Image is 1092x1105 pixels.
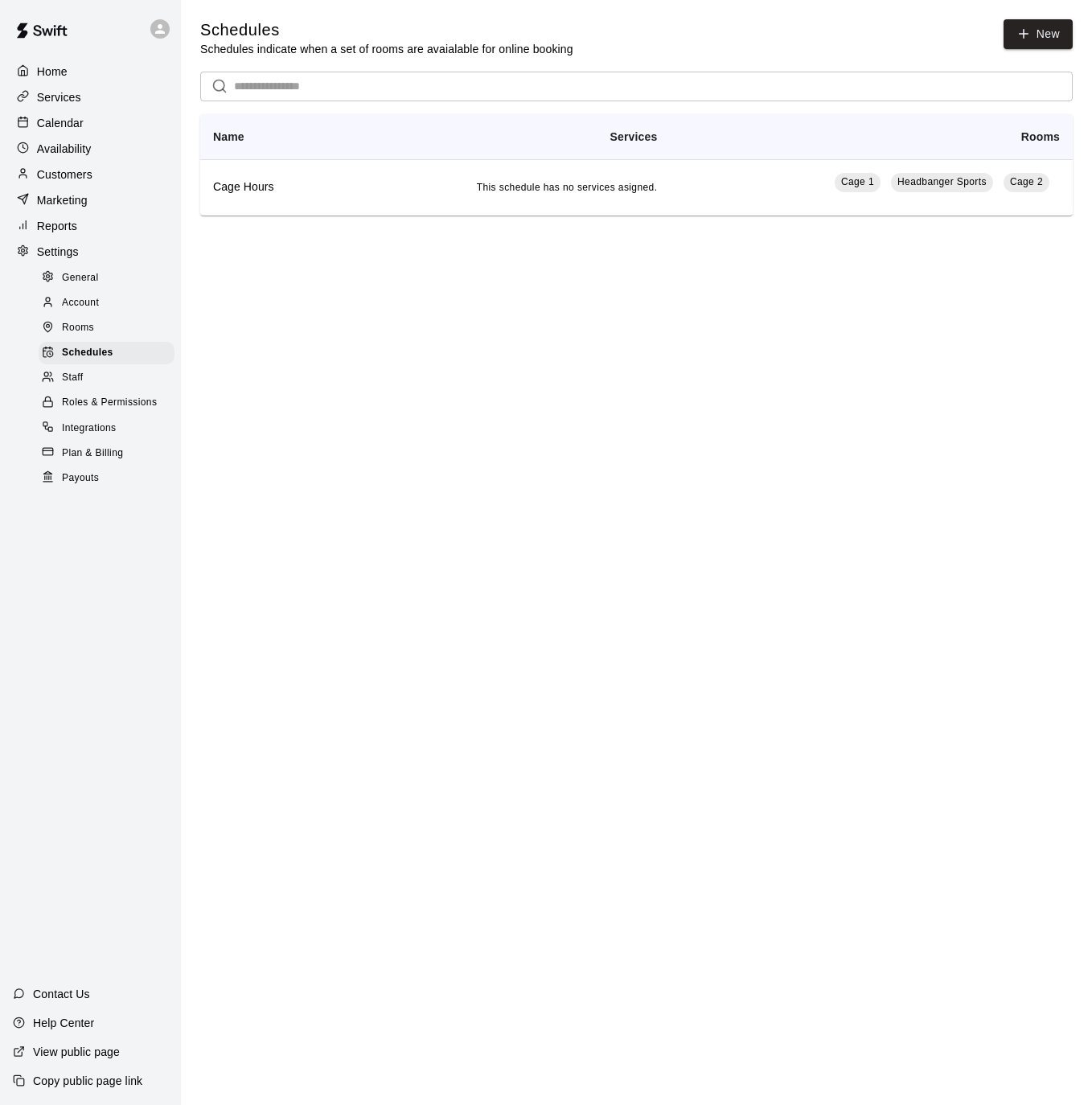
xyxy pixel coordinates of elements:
div: Roles & Permissions [39,392,174,414]
a: Calendar [13,111,168,135]
a: General [39,265,181,290]
p: Services [37,89,81,105]
a: Integrations [39,416,181,441]
p: Schedules indicate when a set of rooms are avaialable for online booking [200,41,573,57]
span: Cage 2 [1010,176,1043,187]
p: Calendar [37,115,84,131]
a: Marketing [13,188,168,212]
b: Services [610,130,658,143]
a: Schedules [39,341,181,366]
p: Availability [37,141,92,157]
span: Payouts [62,470,99,487]
p: Settings [37,244,79,260]
a: Cage 2 [1004,173,1049,192]
a: Availability [13,137,168,161]
span: This schedule has no services asigned. [477,182,658,193]
span: Integrations [62,421,117,437]
a: Roles & Permissions [39,391,181,416]
h6: Cage Hours [213,179,326,196]
div: Schedules [39,342,174,364]
a: Services [13,85,168,109]
a: Rooms [39,316,181,341]
div: Rooms [39,317,174,339]
a: Home [13,60,168,84]
div: Payouts [39,467,174,490]
a: Headbanger Sports [891,173,993,192]
span: Staff [62,370,83,386]
span: Account [62,295,99,311]
span: Headbanger Sports [897,176,987,187]
a: Settings [13,240,168,264]
a: Cage 1 [835,173,881,192]
b: Rooms [1021,130,1060,143]
p: Home [37,64,68,80]
p: Customers [37,166,92,183]
div: Integrations [39,417,174,440]
a: Reports [13,214,168,238]
span: Rooms [62,320,94,336]
a: Staff [39,366,181,391]
h5: Schedules [200,19,573,41]
table: simple table [200,114,1073,216]
div: Plan & Billing [39,442,174,465]
span: Cage 1 [841,176,874,187]
b: Name [213,130,244,143]
p: View public page [33,1044,120,1060]
a: New [1004,19,1073,49]
span: General [62,270,99,286]
p: Help Center [33,1015,94,1031]
p: Reports [37,218,77,234]
span: Plan & Billing [62,446,123,462]
a: Customers [13,162,168,187]
div: Staff [39,367,174,389]
span: Schedules [62,345,113,361]
div: General [39,267,174,290]
p: Copy public page link [33,1073,142,1089]
div: Account [39,292,174,314]
p: Contact Us [33,986,90,1002]
span: Roles & Permissions [62,395,157,411]
a: Plan & Billing [39,441,181,466]
a: Payouts [39,466,181,491]
p: Marketing [37,192,88,208]
a: Account [39,290,181,315]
